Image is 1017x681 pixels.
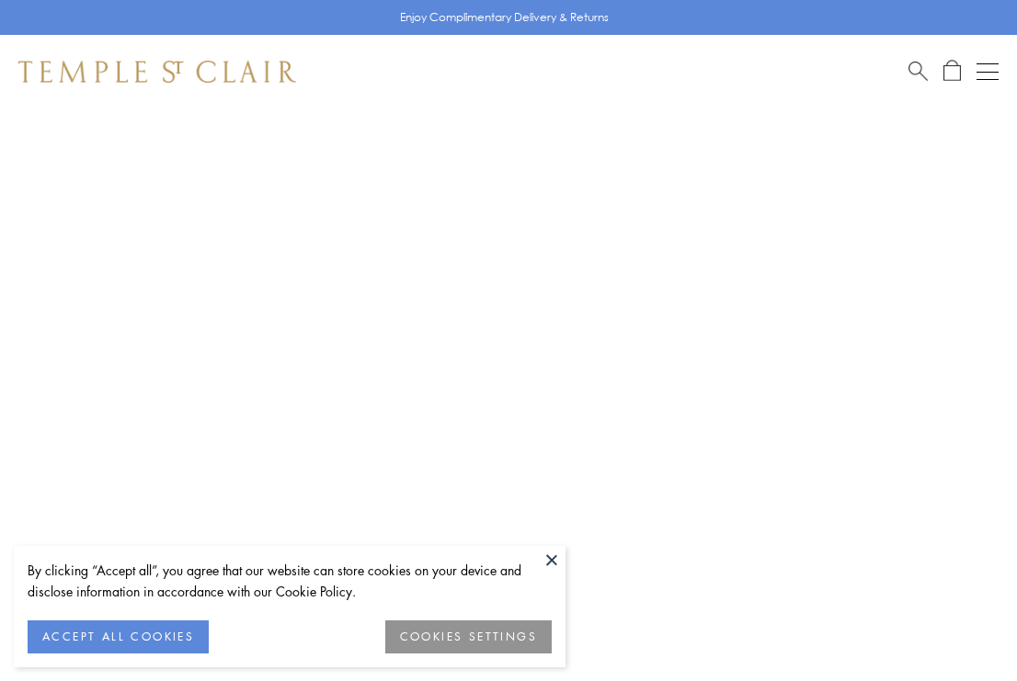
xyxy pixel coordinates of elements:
[977,61,999,83] button: Open navigation
[400,8,609,27] p: Enjoy Complimentary Delivery & Returns
[925,595,999,663] iframe: Gorgias live chat messenger
[28,620,209,653] button: ACCEPT ALL COOKIES
[18,61,296,83] img: Temple St. Clair
[943,60,961,83] a: Open Shopping Bag
[908,60,928,83] a: Search
[28,560,552,602] div: By clicking “Accept all”, you agree that our website can store cookies on your device and disclos...
[385,620,552,653] button: COOKIES SETTINGS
